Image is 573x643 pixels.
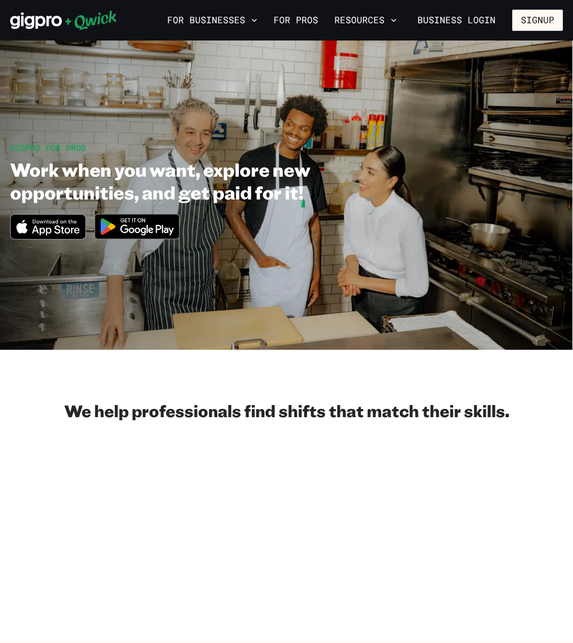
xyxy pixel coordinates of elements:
[512,10,563,31] button: Signup
[88,208,186,246] img: Get it on Google Play
[163,12,261,29] button: For Businesses
[10,400,563,421] h2: We help professionals find shifts that match their skills.
[409,10,504,31] a: Business Login
[10,142,86,153] span: GIGPRO FOR PROS
[270,12,322,29] a: For Pros
[10,158,342,204] h1: Work when you want, explore new opportunities, and get paid for it!
[330,12,401,29] button: Resources
[10,231,86,242] a: Download on the App Store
